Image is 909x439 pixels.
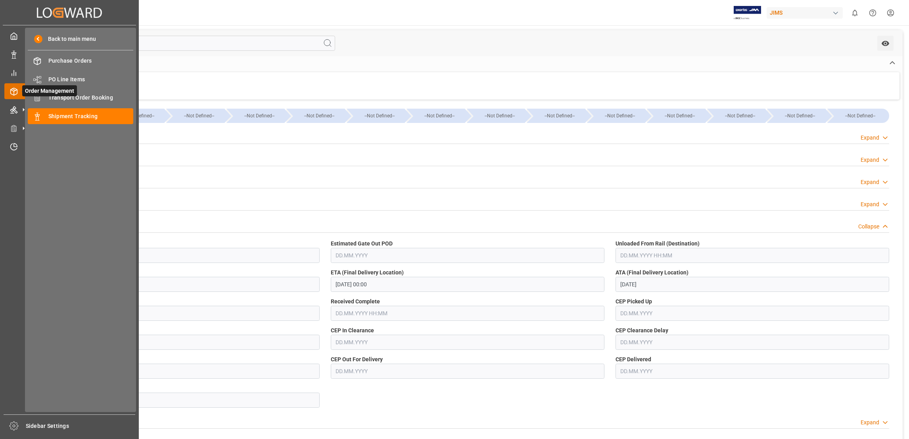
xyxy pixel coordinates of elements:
[846,4,864,22] button: show 0 new notifications
[331,248,604,263] input: DD.MM.YYYY
[48,57,134,65] span: Purchase Orders
[616,364,889,379] input: DD.MM.YYYY
[4,139,134,154] a: Timeslot Management V2
[861,200,879,209] div: Expand
[28,90,133,105] a: Transport Order Booking
[414,109,465,123] div: --Not Defined--
[331,268,404,277] span: ETA (Final Delivery Location)
[22,85,77,96] span: Order Management
[294,109,345,123] div: --Not Defined--
[707,109,765,123] div: --Not Defined--
[861,178,879,186] div: Expand
[331,326,374,335] span: CEP In Clearance
[775,109,825,123] div: --Not Defined--
[46,277,320,292] input: DD.MM.YYYY
[858,222,879,231] div: Collapse
[46,248,320,263] input: DD.MM.YYYY HH:MM
[616,297,652,306] span: CEP Picked Up
[42,35,96,43] span: Back to main menu
[331,297,380,306] span: Received Complete
[616,248,889,263] input: DD.MM.YYYY HH:MM
[331,240,393,248] span: Estimated Gate Out POD
[347,109,405,123] div: --Not Defined--
[48,94,134,102] span: Transport Order Booking
[527,109,585,123] div: --Not Defined--
[877,36,894,51] button: open menu
[616,335,889,350] input: DD.MM.YYYY
[331,335,604,350] input: DD.MM.YYYY
[616,277,889,292] input: DD.MM.YYYY
[28,71,133,87] a: PO Line Items
[106,109,165,123] div: --Not Defined--
[587,109,645,123] div: --Not Defined--
[46,306,320,321] input: DD.MM.YYYY
[234,109,285,123] div: --Not Defined--
[616,355,651,364] span: CEP Delivered
[46,335,320,350] input: DD.MM.YYYY
[46,393,320,408] input: DD.MM.YYYY
[4,46,134,62] a: Data Management
[48,112,134,121] span: Shipment Tracking
[734,6,761,20] img: Exertis%20JAM%20-%20Email%20Logo.jpg_1722504956.jpg
[535,109,585,123] div: --Not Defined--
[174,109,224,123] div: --Not Defined--
[467,109,525,123] div: --Not Defined--
[48,75,134,84] span: PO Line Items
[28,108,133,124] a: Shipment Tracking
[407,109,465,123] div: --Not Defined--
[28,53,133,69] a: Purchase Orders
[767,5,846,20] button: JIMS
[827,109,890,123] div: --Not Defined--
[595,109,645,123] div: --Not Defined--
[616,326,668,335] span: CEP Clearance Delay
[767,109,825,123] div: --Not Defined--
[331,364,604,379] input: DD.MM.YYYY
[767,7,843,19] div: JIMS
[36,36,335,51] input: Search Fields
[616,306,889,321] input: DD.MM.YYYY
[286,109,345,123] div: --Not Defined--
[166,109,224,123] div: --Not Defined--
[46,364,320,379] input: DD.MM.YYYY
[861,134,879,142] div: Expand
[864,4,882,22] button: Help Center
[647,109,705,123] div: --Not Defined--
[114,109,165,123] div: --Not Defined--
[655,109,705,123] div: --Not Defined--
[835,109,886,123] div: --Not Defined--
[861,418,879,427] div: Expand
[331,355,383,364] span: CEP Out For Delivery
[861,156,879,164] div: Expand
[616,240,700,248] span: Unloaded From Rail (Destination)
[226,109,285,123] div: --Not Defined--
[4,28,134,44] a: My Cockpit
[331,277,604,292] input: DD.MM.YYYY HH:MM
[26,422,136,430] span: Sidebar Settings
[331,306,604,321] input: DD.MM.YYYY HH:MM
[715,109,765,123] div: --Not Defined--
[475,109,525,123] div: --Not Defined--
[616,268,688,277] span: ATA (Final Delivery Location)
[355,109,405,123] div: --Not Defined--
